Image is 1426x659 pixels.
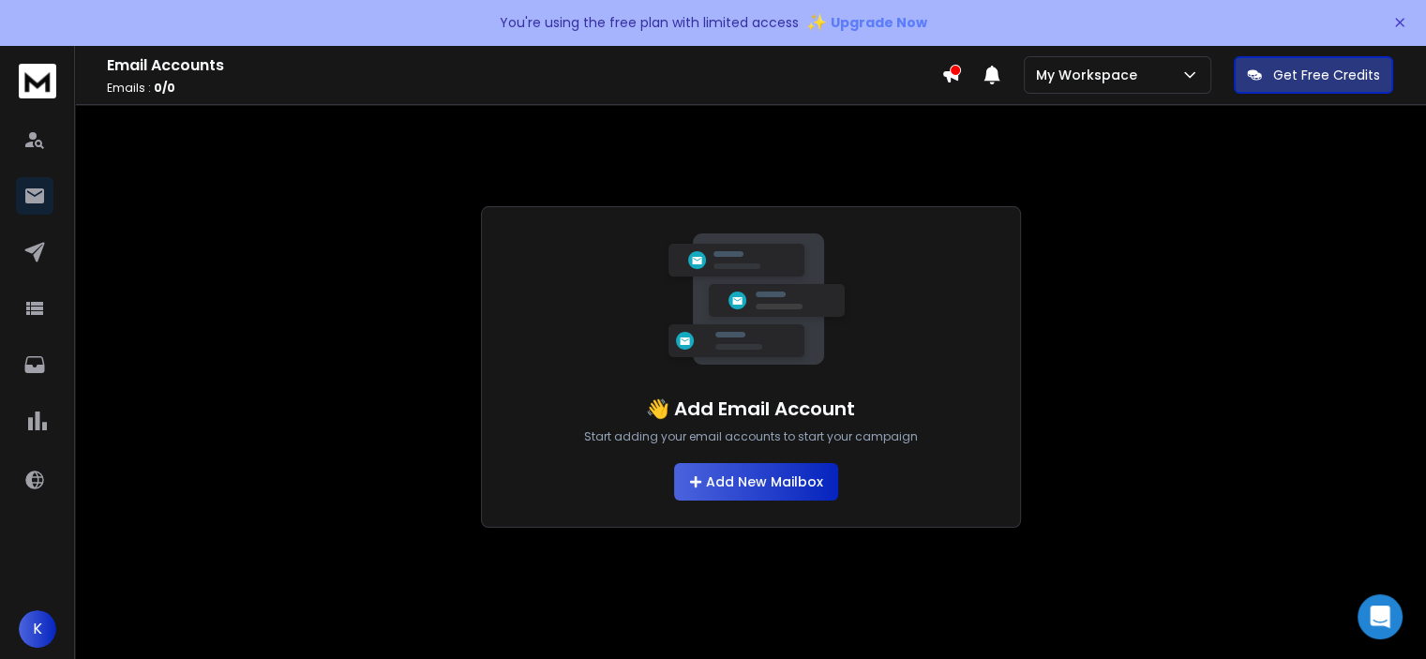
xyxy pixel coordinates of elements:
p: Start adding your email accounts to start your campaign [584,429,918,444]
button: ✨Upgrade Now [806,4,927,41]
span: 0 / 0 [154,80,175,96]
h1: 👋 Add Email Account [646,396,855,422]
img: logo [19,64,56,98]
p: My Workspace [1036,66,1145,84]
span: ✨ [806,9,827,36]
h1: Email Accounts [107,54,941,77]
p: You're using the free plan with limited access [500,13,799,32]
button: Get Free Credits [1234,56,1393,94]
span: Upgrade Now [831,13,927,32]
button: K [19,610,56,648]
p: Emails : [107,81,941,96]
div: Open Intercom Messenger [1358,594,1403,639]
p: Get Free Credits [1273,66,1380,84]
button: Add New Mailbox [674,463,838,501]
